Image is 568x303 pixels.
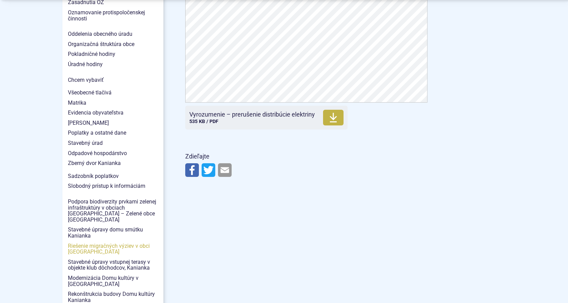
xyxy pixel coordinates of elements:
span: Stavebné úpravy vstupnej terasy v objekte klub dôchodcov, Kanianka [68,257,158,273]
img: Zdieľať e-mailom [218,163,232,177]
span: Organizačná štruktúra obce [68,39,158,49]
span: Sadzobník poplatkov [68,171,158,181]
a: Sadzobník poplatkov [62,171,163,181]
span: Všeobecné tlačivá [68,88,158,98]
span: Matrika [68,98,158,108]
span: Stavebné úpravy domu smútku Kanianka [68,225,158,241]
a: Oddelenia obecného úradu [62,29,163,39]
a: Vyrozumenie – prerušenie distribúcie elektriny535 KB / PDF [185,106,348,130]
span: Modernizácia Domu kultúry v [GEOGRAPHIC_DATA] [68,273,158,289]
a: Odpadové hospodárstvo [62,148,163,158]
a: Úradné hodiny [62,59,163,70]
a: Stavebný úrad [62,138,163,148]
span: [PERSON_NAME] [68,118,158,128]
a: Zberný dvor Kanianka [62,158,163,168]
span: Podpora biodiverzity prvkami zelenej infraštruktúry v obciach [GEOGRAPHIC_DATA] – Zelené obce [GE... [68,197,158,225]
a: Riešenie migračných výziev v obci [GEOGRAPHIC_DATA] [62,241,163,257]
span: Zberný dvor Kanianka [68,158,158,168]
span: Úradné hodiny [68,59,158,70]
a: Pokladničné hodiny [62,49,163,59]
a: Organizačná štruktúra obce [62,39,163,49]
span: Chcem vybaviť [68,75,158,85]
span: Odpadové hospodárstvo [68,148,158,158]
span: Poplatky a ostatné dane [68,128,158,138]
a: [PERSON_NAME] [62,118,163,128]
a: Všeobecné tlačivá [62,88,163,98]
span: Oddelenia obecného úradu [68,29,158,39]
span: Pokladničné hodiny [68,49,158,59]
a: Stavebné úpravy domu smútku Kanianka [62,225,163,241]
a: Matrika [62,98,163,108]
a: Evidencia obyvateľstva [62,108,163,118]
img: Zdieľať na Facebooku [185,163,199,177]
a: Modernizácia Domu kultúry v [GEOGRAPHIC_DATA] [62,273,163,289]
span: Oznamovanie protispoločenskej činnosti [68,7,158,24]
a: Stavebné úpravy vstupnej terasy v objekte klub dôchodcov, Kanianka [62,257,163,273]
span: 535 KB / PDF [189,119,218,124]
span: Vyrozumenie – prerušenie distribúcie elektriny [189,111,315,118]
img: Zdieľať na Twitteri [202,163,215,177]
p: Zdieľajte [185,151,427,162]
a: Chcem vybaviť [62,75,163,85]
a: Oznamovanie protispoločenskej činnosti [62,7,163,24]
span: Stavebný úrad [68,138,158,148]
a: Poplatky a ostatné dane [62,128,163,138]
span: Riešenie migračných výziev v obci [GEOGRAPHIC_DATA] [68,241,158,257]
span: Evidencia obyvateľstva [68,108,158,118]
a: Podpora biodiverzity prvkami zelenej infraštruktúry v obciach [GEOGRAPHIC_DATA] – Zelené obce [GE... [62,197,163,225]
a: Slobodný prístup k informáciám [62,181,163,191]
span: Slobodný prístup k informáciám [68,181,158,191]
